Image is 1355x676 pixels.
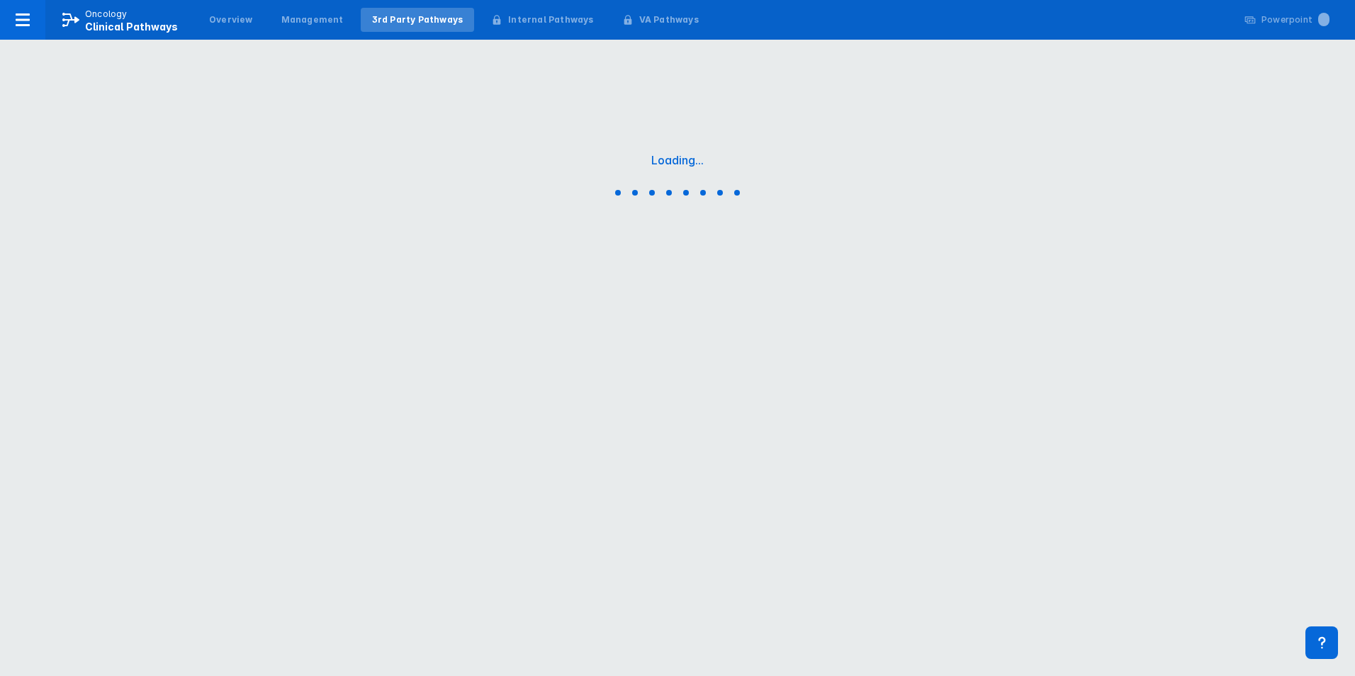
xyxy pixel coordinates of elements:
[209,13,253,26] div: Overview
[270,8,355,32] a: Management
[1305,626,1338,659] div: Contact Support
[361,8,475,32] a: 3rd Party Pathways
[85,21,178,33] span: Clinical Pathways
[1261,13,1329,26] div: Powerpoint
[372,13,463,26] div: 3rd Party Pathways
[198,8,264,32] a: Overview
[508,13,593,26] div: Internal Pathways
[639,13,699,26] div: VA Pathways
[85,8,128,21] p: Oncology
[281,13,344,26] div: Management
[651,153,704,167] div: Loading...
